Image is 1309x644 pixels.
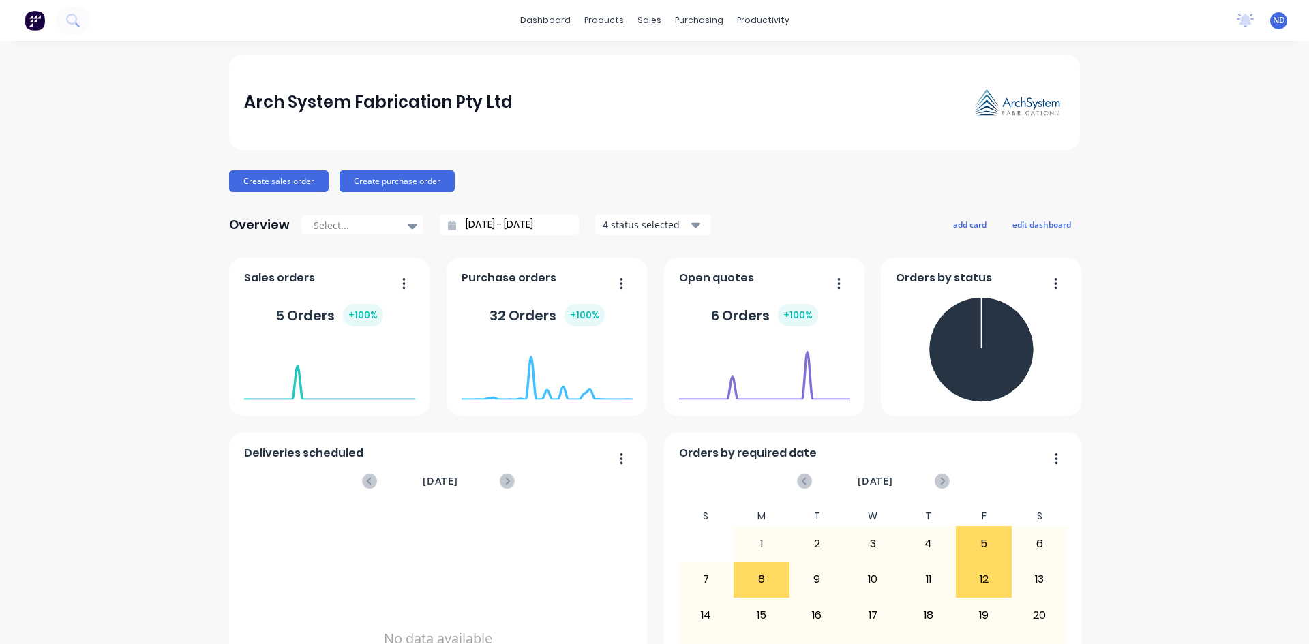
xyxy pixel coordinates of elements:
div: Overview [229,211,290,239]
div: purchasing [668,10,730,31]
div: M [734,506,789,526]
div: 15 [734,598,789,632]
div: F [956,506,1012,526]
div: S [678,506,734,526]
div: 5 [957,527,1011,561]
div: 32 Orders [490,304,605,326]
div: 11 [901,562,956,596]
span: ND [1273,14,1285,27]
div: 3 [845,527,900,561]
img: Arch System Fabrication Pty Ltd [969,85,1065,121]
div: productivity [730,10,796,31]
div: T [789,506,845,526]
button: edit dashboard [1004,215,1080,233]
div: 4 status selected [603,217,689,232]
div: 6 [1012,527,1067,561]
span: Orders by status [896,270,992,286]
div: 2 [790,527,845,561]
div: products [577,10,631,31]
span: Open quotes [679,270,754,286]
div: 12 [957,562,1011,596]
div: 19 [957,598,1011,632]
div: 1 [734,527,789,561]
div: W [845,506,901,526]
a: dashboard [513,10,577,31]
img: Factory [25,10,45,31]
div: 18 [901,598,956,632]
button: Create purchase order [340,170,455,192]
span: Purchase orders [462,270,556,286]
div: 7 [679,562,734,596]
div: 13 [1012,562,1067,596]
div: + 100 % [778,304,818,326]
span: Orders by required date [679,445,817,461]
button: 4 status selected [595,215,711,235]
div: 8 [734,562,789,596]
div: 16 [790,598,845,632]
div: T [901,506,957,526]
div: 5 Orders [275,304,383,326]
div: + 100 % [565,304,605,326]
div: 6 Orders [711,304,818,326]
span: [DATE] [423,474,458,489]
span: Sales orders [244,270,315,286]
div: 9 [790,562,845,596]
div: + 100 % [343,304,383,326]
div: 17 [845,598,900,632]
div: sales [631,10,668,31]
button: add card [944,215,995,233]
span: [DATE] [858,474,893,489]
div: 20 [1012,598,1067,632]
div: 14 [679,598,734,632]
div: 4 [901,527,956,561]
div: 10 [845,562,900,596]
div: S [1012,506,1068,526]
button: Create sales order [229,170,329,192]
div: Arch System Fabrication Pty Ltd [244,89,513,116]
